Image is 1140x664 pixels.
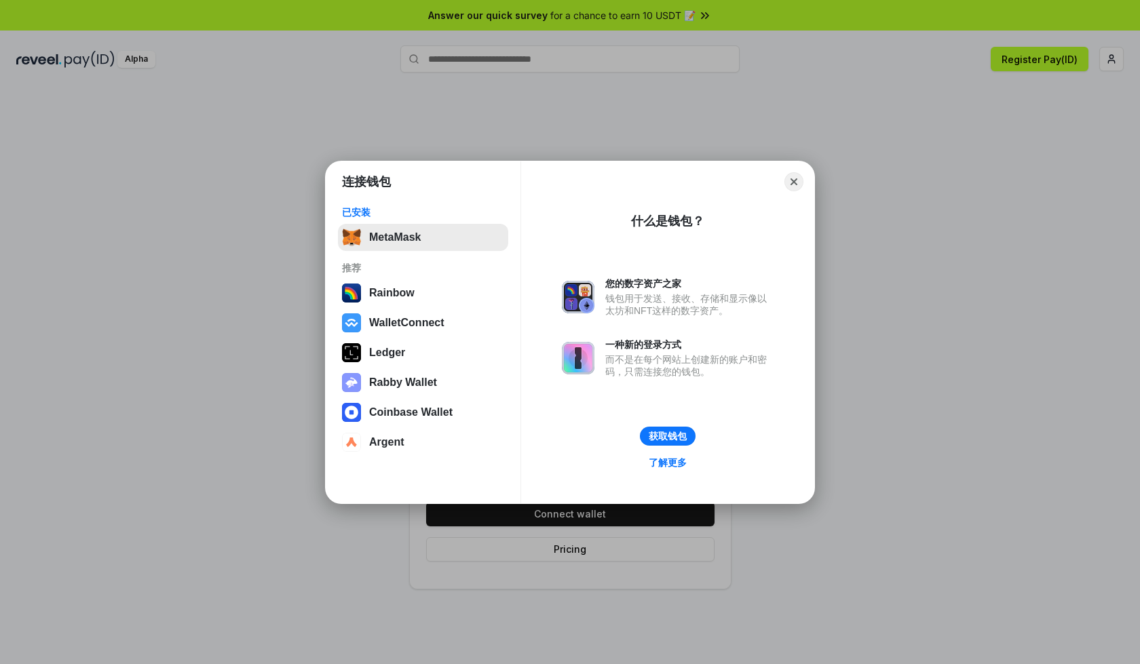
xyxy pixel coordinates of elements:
[342,284,361,302] img: svg+xml,%3Csvg%20width%3D%22120%22%20height%3D%22120%22%20viewBox%3D%220%200%20120%20120%22%20fil...
[342,228,361,247] img: svg+xml,%3Csvg%20fill%3D%22none%22%20height%3D%2233%22%20viewBox%3D%220%200%2035%2033%22%20width%...
[342,174,391,190] h1: 连接钱包
[369,376,437,389] div: Rabby Wallet
[640,427,696,446] button: 获取钱包
[562,281,594,313] img: svg+xml,%3Csvg%20xmlns%3D%22http%3A%2F%2Fwww.w3.org%2F2000%2Fsvg%22%20fill%3D%22none%22%20viewBox...
[342,433,361,452] img: svg+xml,%3Csvg%20width%3D%2228%22%20height%3D%2228%22%20viewBox%3D%220%200%2028%2028%22%20fill%3D...
[338,309,508,336] button: WalletConnect
[605,338,774,351] div: 一种新的登录方式
[649,456,687,469] div: 了解更多
[338,399,508,426] button: Coinbase Wallet
[342,373,361,392] img: svg+xml,%3Csvg%20xmlns%3D%22http%3A%2F%2Fwww.w3.org%2F2000%2Fsvg%22%20fill%3D%22none%22%20viewBox...
[338,429,508,456] button: Argent
[605,292,774,317] div: 钱包用于发送、接收、存储和显示像以太坊和NFT这样的数字资产。
[338,279,508,307] button: Rainbow
[369,231,421,243] div: MetaMask
[562,342,594,374] img: svg+xml,%3Csvg%20xmlns%3D%22http%3A%2F%2Fwww.w3.org%2F2000%2Fsvg%22%20fill%3D%22none%22%20viewBox...
[338,339,508,366] button: Ledger
[342,403,361,422] img: svg+xml,%3Csvg%20width%3D%2228%22%20height%3D%2228%22%20viewBox%3D%220%200%2028%2028%22%20fill%3D...
[641,454,695,471] a: 了解更多
[605,353,774,378] div: 而不是在每个网站上创建新的账户和密码，只需连接您的钱包。
[784,172,803,191] button: Close
[342,343,361,362] img: svg+xml,%3Csvg%20xmlns%3D%22http%3A%2F%2Fwww.w3.org%2F2000%2Fsvg%22%20width%3D%2228%22%20height%3...
[342,313,361,332] img: svg+xml,%3Csvg%20width%3D%2228%22%20height%3D%2228%22%20viewBox%3D%220%200%2028%2028%22%20fill%3D...
[369,317,444,329] div: WalletConnect
[605,277,774,290] div: 您的数字资产之家
[649,430,687,442] div: 获取钱包
[369,287,415,299] div: Rainbow
[369,406,453,418] div: Coinbase Wallet
[631,213,704,229] div: 什么是钱包？
[338,369,508,396] button: Rabby Wallet
[369,436,404,448] div: Argent
[369,347,405,359] div: Ledger
[338,224,508,251] button: MetaMask
[342,262,504,274] div: 推荐
[342,206,504,218] div: 已安装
